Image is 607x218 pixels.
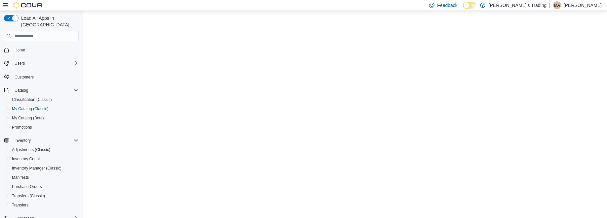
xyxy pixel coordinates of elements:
span: Promotions [12,125,32,130]
span: Catalog [15,88,28,93]
span: Classification (Classic) [12,97,52,102]
span: Inventory [12,137,79,144]
button: Catalog [12,86,31,94]
span: Transfers [9,201,79,209]
span: Purchase Orders [12,184,42,189]
a: My Catalog (Classic) [9,105,51,113]
button: Adjustments (Classic) [7,145,81,154]
span: Manifests [9,173,79,181]
button: Inventory [12,137,33,144]
span: My Catalog (Beta) [12,115,44,121]
button: Inventory [1,136,81,145]
button: Manifests [7,173,81,182]
span: Purchase Orders [9,183,79,191]
a: Promotions [9,123,35,131]
a: Purchase Orders [9,183,45,191]
span: Users [15,61,25,66]
button: Transfers [7,201,81,210]
button: Classification (Classic) [7,95,81,104]
span: Adjustments (Classic) [12,147,50,152]
button: Users [12,59,27,67]
button: Purchase Orders [7,182,81,191]
p: | [549,1,550,9]
div: Marshall Anselmo [553,1,561,9]
button: Inventory Manager (Classic) [7,164,81,173]
button: Promotions [7,123,81,132]
a: Transfers [9,201,31,209]
span: Feedback [437,2,457,9]
button: My Catalog (Classic) [7,104,81,113]
a: Inventory Manager (Classic) [9,164,64,172]
a: Home [12,46,28,54]
span: Customers [12,73,79,81]
img: Cova [13,2,43,9]
button: Transfers (Classic) [7,191,81,201]
span: Load All Apps in [GEOGRAPHIC_DATA] [19,15,79,28]
a: Transfers (Classic) [9,192,48,200]
span: Home [15,47,25,53]
span: My Catalog (Beta) [9,114,79,122]
a: Customers [12,73,36,81]
span: Transfers (Classic) [9,192,79,200]
span: Inventory Count [9,155,79,163]
span: Adjustments (Classic) [9,146,79,154]
a: Classification (Classic) [9,96,55,104]
span: Manifests [12,175,29,180]
span: Inventory [15,138,31,143]
span: MA [554,1,560,9]
p: [PERSON_NAME] [564,1,602,9]
a: Adjustments (Classic) [9,146,53,154]
span: Classification (Classic) [9,96,79,104]
button: Catalog [1,86,81,95]
span: Promotions [9,123,79,131]
p: [PERSON_NAME]'s Trading [489,1,546,9]
input: Dark Mode [463,2,477,9]
a: Manifests [9,173,31,181]
span: Inventory Manager (Classic) [12,166,61,171]
button: Inventory Count [7,154,81,164]
button: My Catalog (Beta) [7,113,81,123]
span: My Catalog (Classic) [12,106,49,111]
span: Transfers (Classic) [12,193,45,199]
span: Customers [15,75,34,80]
a: Inventory Count [9,155,43,163]
button: Customers [1,72,81,81]
span: Transfers [12,202,28,208]
button: Home [1,45,81,55]
span: Home [12,46,79,54]
span: Catalog [12,86,79,94]
a: My Catalog (Beta) [9,114,47,122]
span: Users [12,59,79,67]
span: My Catalog (Classic) [9,105,79,113]
span: Inventory Manager (Classic) [9,164,79,172]
button: Users [1,59,81,68]
span: Inventory Count [12,156,40,162]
